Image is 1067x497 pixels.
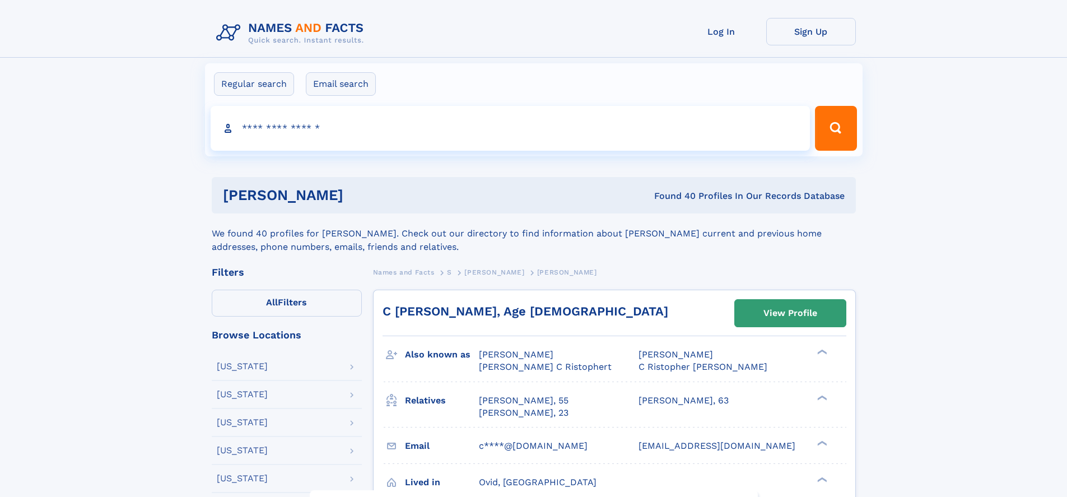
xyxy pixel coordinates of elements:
[212,18,373,48] img: Logo Names and Facts
[223,188,499,202] h1: [PERSON_NAME]
[217,446,268,455] div: [US_STATE]
[479,394,569,407] a: [PERSON_NAME], 55
[266,297,278,308] span: All
[814,349,828,356] div: ❯
[479,407,569,419] a: [PERSON_NAME], 23
[217,362,268,371] div: [US_STATE]
[639,361,767,372] span: C Ristopher [PERSON_NAME]
[405,391,479,410] h3: Relatives
[212,213,856,254] div: We found 40 profiles for [PERSON_NAME]. Check out our directory to find information about [PERSON...
[217,474,268,483] div: [US_STATE]
[814,439,828,447] div: ❯
[447,268,452,276] span: S
[639,440,795,451] span: [EMAIL_ADDRESS][DOMAIN_NAME]
[217,390,268,399] div: [US_STATE]
[766,18,856,45] a: Sign Up
[212,330,362,340] div: Browse Locations
[815,106,856,151] button: Search Button
[763,300,817,326] div: View Profile
[639,349,713,360] span: [PERSON_NAME]
[211,106,810,151] input: search input
[212,267,362,277] div: Filters
[405,436,479,456] h3: Email
[447,265,452,279] a: S
[217,418,268,427] div: [US_STATE]
[677,18,766,45] a: Log In
[639,394,729,407] a: [PERSON_NAME], 63
[373,265,435,279] a: Names and Facts
[479,477,597,487] span: Ovid, [GEOGRAPHIC_DATA]
[383,304,668,318] a: C [PERSON_NAME], Age [DEMOGRAPHIC_DATA]
[814,476,828,483] div: ❯
[212,290,362,317] label: Filters
[479,361,612,372] span: [PERSON_NAME] C Ristophert
[405,345,479,364] h3: Also known as
[814,394,828,401] div: ❯
[479,349,553,360] span: [PERSON_NAME]
[464,265,524,279] a: [PERSON_NAME]
[498,190,845,202] div: Found 40 Profiles In Our Records Database
[405,473,479,492] h3: Lived in
[537,268,597,276] span: [PERSON_NAME]
[306,72,376,96] label: Email search
[464,268,524,276] span: [PERSON_NAME]
[214,72,294,96] label: Regular search
[735,300,846,327] a: View Profile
